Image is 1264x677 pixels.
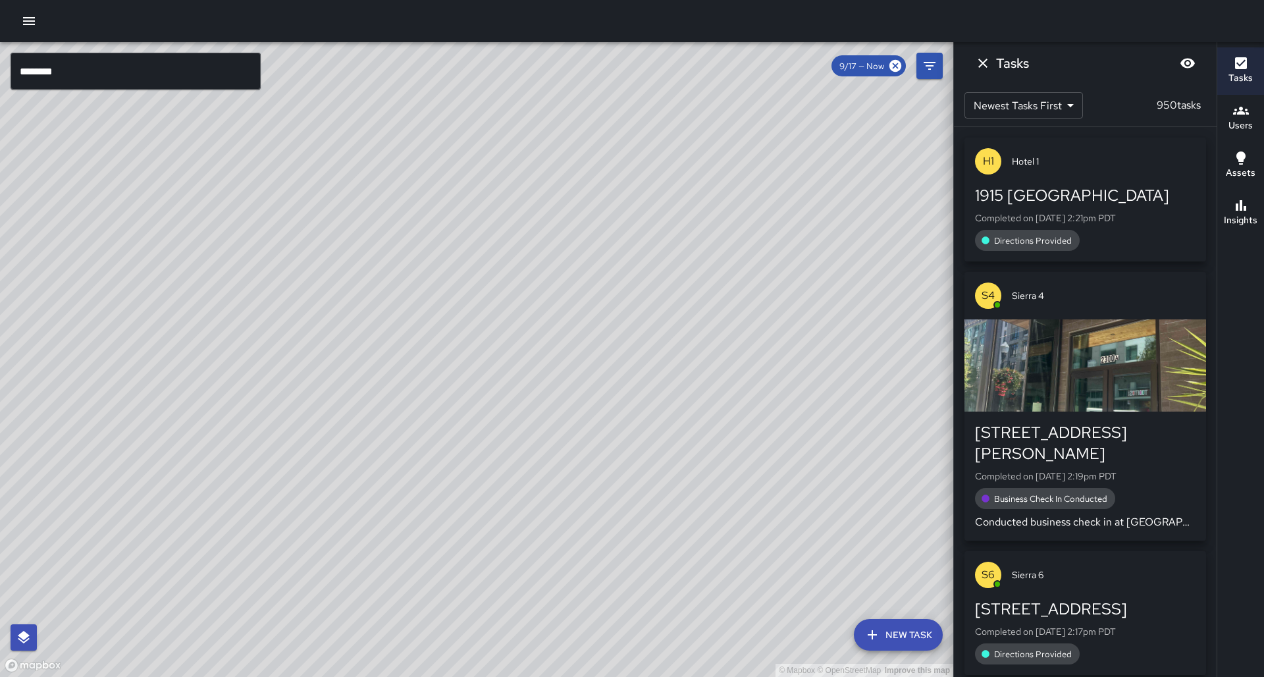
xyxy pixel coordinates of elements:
[975,514,1196,530] p: Conducted business check in at [GEOGRAPHIC_DATA] on 23rd. Everything is all good, safe and secure...
[1174,50,1201,76] button: Blur
[1217,190,1264,237] button: Insights
[975,599,1196,620] div: [STREET_ADDRESS]
[986,649,1080,660] span: Directions Provided
[964,551,1206,675] button: S6Sierra 6[STREET_ADDRESS]Completed on [DATE] 2:17pm PDTDirections Provided
[975,625,1196,638] p: Completed on [DATE] 2:17pm PDT
[964,272,1206,541] button: S4Sierra 4[STREET_ADDRESS][PERSON_NAME]Completed on [DATE] 2:19pm PDTBusiness Check In ConductedC...
[831,55,906,76] div: 9/17 — Now
[1151,97,1206,113] p: 950 tasks
[1012,155,1196,168] span: Hotel 1
[982,567,995,583] p: S6
[964,138,1206,261] button: H1Hotel 11915 [GEOGRAPHIC_DATA]Completed on [DATE] 2:21pm PDTDirections Provided
[1226,166,1255,180] h6: Assets
[982,288,995,304] p: S4
[983,153,994,169] p: H1
[975,211,1196,225] p: Completed on [DATE] 2:21pm PDT
[854,619,943,651] button: New Task
[996,53,1029,74] h6: Tasks
[970,50,996,76] button: Dismiss
[1012,568,1196,582] span: Sierra 6
[975,470,1196,483] p: Completed on [DATE] 2:19pm PDT
[1012,289,1196,302] span: Sierra 4
[1217,95,1264,142] button: Users
[916,53,943,79] button: Filters
[831,61,892,72] span: 9/17 — Now
[964,92,1083,119] div: Newest Tasks First
[975,185,1196,206] div: 1915 [GEOGRAPHIC_DATA]
[986,235,1080,246] span: Directions Provided
[1224,213,1257,228] h6: Insights
[1228,71,1253,86] h6: Tasks
[975,422,1196,464] div: [STREET_ADDRESS][PERSON_NAME]
[986,493,1115,504] span: Business Check In Conducted
[1217,47,1264,95] button: Tasks
[1217,142,1264,190] button: Assets
[1228,119,1253,133] h6: Users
